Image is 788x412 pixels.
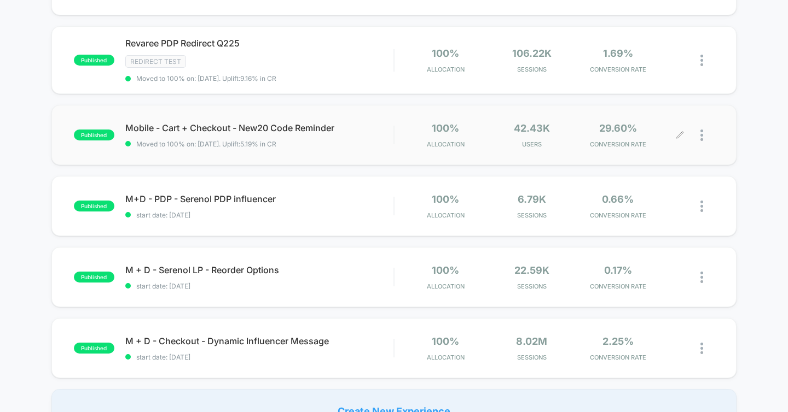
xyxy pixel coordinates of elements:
span: 100% [432,193,459,205]
span: 100% [432,336,459,347]
span: CONVERSION RATE [578,66,658,73]
span: published [74,272,114,282]
span: M + D - Checkout - Dynamic Influencer Message [125,336,394,346]
span: Allocation [427,354,465,361]
span: M + D - Serenol LP - Reorder Options [125,264,394,275]
span: start date: [DATE] [125,282,394,290]
span: published [74,201,114,211]
span: start date: [DATE] [125,353,394,361]
span: 8.02M [516,336,547,347]
span: 29.60% [599,122,637,134]
span: 106.22k [512,48,552,59]
span: published [74,343,114,354]
span: 100% [432,48,459,59]
span: 100% [432,122,459,134]
span: Allocation [427,211,465,219]
span: M+D - PDP - Serenol PDP influencer [125,193,394,204]
span: 100% [432,264,459,276]
span: 42.43k [514,122,550,134]
span: Sessions [491,66,572,73]
span: Mobile - Cart + Checkout - New20 Code Reminder [125,122,394,133]
span: Redirect Test [125,55,186,68]
span: Users [491,140,572,148]
img: close [700,55,703,66]
span: published [74,130,114,140]
span: start date: [DATE] [125,211,394,219]
span: Moved to 100% on: [DATE] . Uplift: 5.19% in CR [136,140,276,148]
span: Allocation [427,66,465,73]
span: Revaree PDP Redirect Q225 [125,38,394,49]
span: CONVERSION RATE [578,282,658,290]
span: 2.25% [602,336,634,347]
span: published [74,55,114,66]
span: CONVERSION RATE [578,211,658,219]
span: 0.66% [602,193,634,205]
span: 22.59k [514,264,549,276]
span: CONVERSION RATE [578,354,658,361]
span: Sessions [491,211,572,219]
img: close [700,201,703,212]
span: 0.17% [604,264,632,276]
span: CONVERSION RATE [578,140,658,148]
span: Sessions [491,354,572,361]
img: close [700,343,703,354]
span: Sessions [491,282,572,290]
span: 6.79k [518,193,546,205]
span: Allocation [427,140,465,148]
span: 1.69% [603,48,633,59]
img: close [700,272,703,283]
span: Moved to 100% on: [DATE] . Uplift: 9.16% in CR [136,74,276,83]
img: close [700,130,703,141]
span: Allocation [427,282,465,290]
